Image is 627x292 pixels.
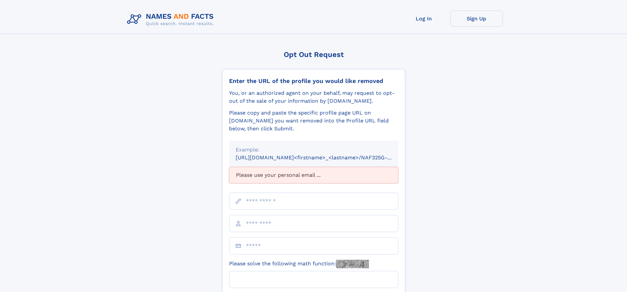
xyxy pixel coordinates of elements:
div: Enter the URL of the profile you would like removed [229,77,398,85]
div: You, or an authorized agent on your behalf, may request to opt-out of the sale of your informatio... [229,89,398,105]
a: Log In [398,11,450,27]
div: Please use your personal email ... [229,167,398,183]
div: Opt Out Request [222,50,405,59]
div: Example: [236,146,392,154]
label: Please solve the following math function: [229,260,369,268]
div: Please copy and paste the specific profile page URL on [DOMAIN_NAME] you want removed into the Pr... [229,109,398,133]
small: [URL][DOMAIN_NAME]<firstname>_<lastname>/NAF325G-xxxxxxxx [236,154,411,161]
img: Logo Names and Facts [124,11,219,28]
a: Sign Up [450,11,503,27]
